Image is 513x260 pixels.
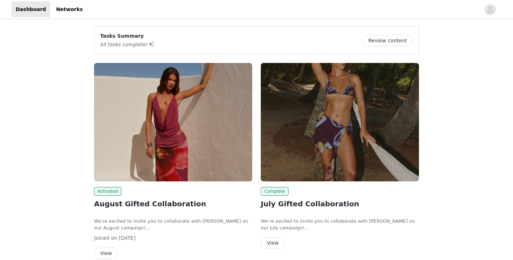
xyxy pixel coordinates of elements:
[94,187,121,196] span: Activated
[261,198,419,209] h2: July Gifted Collaboration
[52,1,87,17] a: Networks
[94,248,118,259] button: View
[119,235,135,241] span: [DATE]
[94,235,117,241] span: Joined on
[94,251,118,256] a: View
[261,187,289,196] span: Complete
[100,32,155,40] p: Tasks Summary
[261,237,285,249] button: View
[94,198,252,209] h2: August Gifted Collaboration
[11,1,50,17] a: Dashboard
[261,240,285,246] a: View
[261,63,419,181] img: Peppermayo AUS
[362,35,413,46] button: Review content
[94,63,252,181] img: Peppermayo AUS
[94,218,252,232] p: We’re excited to invite you to collaborate with [PERSON_NAME] on our August campaign!
[100,40,155,48] p: All tasks complete!
[261,218,419,232] p: We’re excited to invite you to collaborate with [PERSON_NAME] on our July campaign!
[487,4,493,15] div: avatar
